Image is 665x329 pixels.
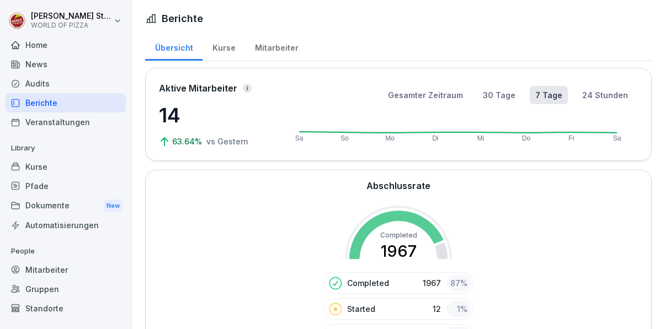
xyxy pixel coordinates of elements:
text: So [341,134,349,142]
p: 63.64% [172,136,204,147]
a: News [6,55,126,74]
a: Berichte [6,93,126,112]
p: 1967 [423,277,441,289]
button: 24 Stunden [577,86,634,104]
p: Library [6,139,126,157]
a: Pfade [6,176,126,196]
div: 87 % [446,275,471,291]
button: Gesamter Zeitraum [382,86,469,104]
a: Home [6,35,126,55]
p: Completed [347,277,389,289]
p: [PERSON_NAME] Sturch [31,12,111,21]
a: Gruppen [6,279,126,299]
button: 30 Tage [477,86,521,104]
a: Audits [6,74,126,93]
p: 12 [433,303,441,315]
a: Kurse [6,157,126,176]
div: 1 % [446,301,471,317]
p: vs Gestern [206,136,248,147]
a: Kurse [203,33,245,61]
text: Di [432,134,438,142]
text: Do [522,134,531,142]
text: Mo [385,134,395,142]
a: Standorte [6,299,126,318]
text: Mi [477,134,485,142]
text: Fr [568,134,574,142]
div: Dokumente [6,196,126,216]
p: Started [347,303,375,315]
p: 14 [159,100,269,130]
div: New [104,199,123,212]
p: People [6,242,126,260]
text: Sa [295,134,304,142]
h1: Berichte [162,11,203,26]
a: Übersicht [145,33,203,61]
p: Aktive Mitarbeiter [159,82,237,95]
p: WORLD OF PIZZA [31,21,111,29]
a: Automatisierungen [6,215,126,235]
text: Sa [613,134,621,142]
h2: Abschlussrate [366,179,430,192]
a: Mitarbeiter [6,260,126,279]
a: DokumenteNew [6,196,126,216]
a: Veranstaltungen [6,112,126,132]
a: Mitarbeiter [245,33,308,61]
button: 7 Tage [530,86,568,104]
